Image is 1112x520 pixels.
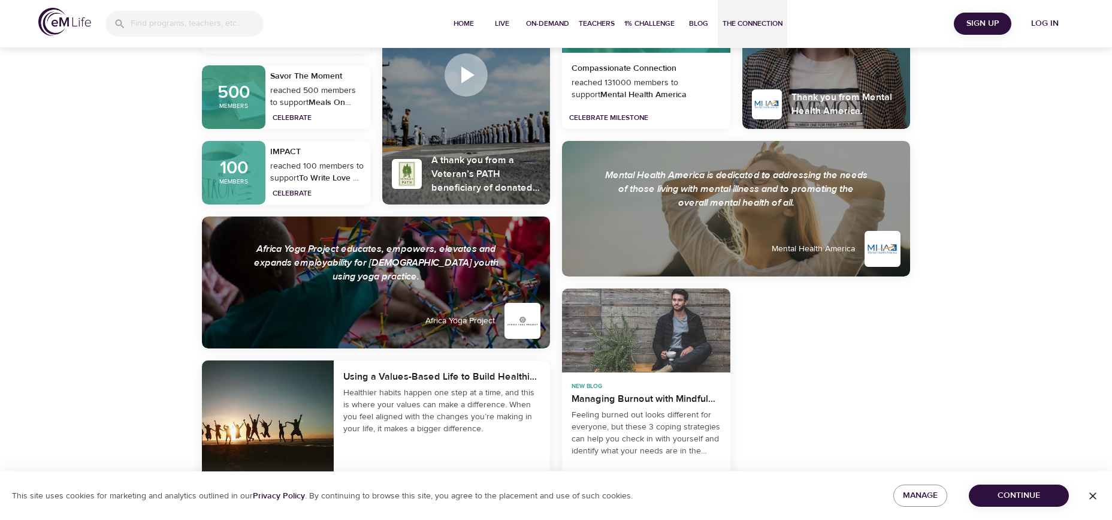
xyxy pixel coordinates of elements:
[273,113,312,122] a: Celebrate
[572,382,721,390] div: New Blog
[343,387,540,435] div: Healthier habits happen one step at a time, and this is where your values can make a difference. ...
[488,17,516,30] span: Live
[959,16,1007,31] span: Sign Up
[605,169,868,210] div: Mental Health America is dedicated to addressing the needs of those living with mental illness an...
[219,177,249,186] p: Members
[978,488,1059,503] span: Continue
[425,315,495,327] div: Africa Yoga Project
[343,370,540,384] div: Using a Values-Based Life to Build Healthier Habits
[270,146,365,158] div: IMPACT
[270,70,365,82] div: Savor The Moment
[567,58,726,74] div: Compassionate Connection
[1016,13,1074,35] button: Log in
[684,17,713,30] span: Blog
[893,485,947,507] button: Manage
[270,160,365,184] div: reached 100 members to support
[244,242,507,284] div: Africa Yoga Project educates, empowers, elevates and expands employability for [DEMOGRAPHIC_DATA]...
[1021,16,1069,31] span: Log in
[572,409,721,457] div: Feeling burned out looks different for everyone, but these 3 coping strategies can help you check...
[903,488,938,503] span: Manage
[569,113,648,122] a: Celebrate Milestone
[220,159,248,177] p: 100
[131,11,264,37] input: Find programs, teachers, etc...
[772,243,855,255] div: Mental Health America
[219,101,249,110] p: Members
[273,188,312,198] a: Celebrate
[449,17,478,30] span: Home
[572,392,721,406] div: Managing Burnout with Mindfulness
[579,17,615,30] span: Teachers
[969,485,1069,507] button: Continue
[38,8,91,36] img: logo
[270,173,364,196] strong: To Write Love On Her Arms
[526,17,569,30] span: On-Demand
[624,17,675,30] span: 1% Challenge
[270,97,351,120] strong: Meals On Wheels People
[791,91,901,118] div: Thank you from Mental Health America.
[954,13,1011,35] button: Sign Up
[600,89,687,100] strong: Mental Health America
[217,83,250,101] p: 500
[270,85,365,109] div: reached 500 members to support
[723,17,782,30] span: The Connection
[567,77,726,110] div: reached 131000 members to support
[253,491,305,501] a: Privacy Policy
[431,154,541,195] div: A thank you from a Veteran’s PATH beneficiary of donated Mindful Minutes.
